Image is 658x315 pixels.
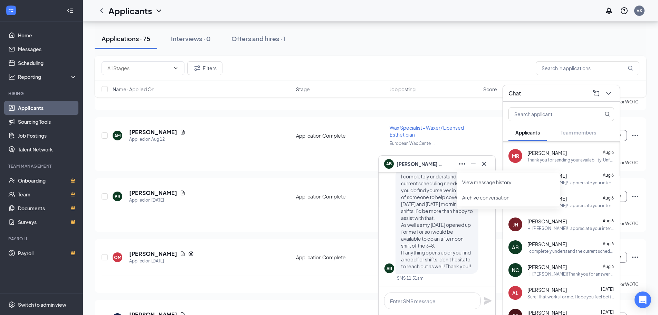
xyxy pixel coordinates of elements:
div: Hi [PERSON_NAME]! Thank you for answering the questions! Can you also send me your work availabil... [527,271,614,277]
svg: Ellipses [631,253,639,261]
div: Applied on [DATE] [129,258,194,265]
div: NC [512,267,519,274]
h1: Applicants [108,5,152,17]
svg: Document [180,251,185,257]
svg: Minimize [469,160,477,168]
a: View message history [462,179,555,186]
a: Messages [18,42,77,56]
svg: Ellipses [458,160,466,168]
input: Search applicant [509,108,591,121]
button: Archive conversation [462,194,509,201]
div: OM [114,254,121,260]
svg: ChevronDown [155,7,163,15]
div: Hi [PERSON_NAME]! I appreciate your interest in the Guest Service Associate position at [GEOGRAPH... [527,203,614,209]
div: Interviews · 0 [171,34,211,43]
button: ChevronDown [603,88,614,99]
svg: Cross [480,160,488,168]
h3: Chat [508,90,521,97]
span: [DATE] [601,287,614,292]
div: Applied on [DATE] [129,197,185,204]
svg: ChevronDown [173,65,179,71]
button: ComposeMessage [591,88,602,99]
svg: Notifications [605,7,613,15]
svg: ChevronLeft [97,7,106,15]
div: Application Complete [296,132,385,139]
a: Scheduling [18,56,77,70]
svg: Ellipses [631,192,639,201]
div: Reporting [18,73,77,80]
span: Aug 6 [603,218,614,223]
span: Team members [561,129,596,136]
div: Applied on Aug 12 [129,136,185,143]
span: [PERSON_NAME] [527,241,567,248]
svg: Collapse [67,7,74,14]
div: Applications · 75 [102,34,150,43]
div: Offers and hires · 1 [231,34,286,43]
a: Home [18,28,77,42]
span: Aug 6 [603,241,614,246]
div: Sure! That works for me. Hope you feel better soon! Thank you for the heads up! [527,294,614,300]
svg: WorkstreamLogo [8,7,15,14]
span: [PERSON_NAME] [527,218,567,225]
a: TeamCrown [18,187,77,201]
div: Hiring [8,91,76,96]
div: Application Complete [296,193,385,200]
svg: Reapply [188,251,194,257]
svg: Filter [193,64,201,72]
a: Job Postings [18,129,77,142]
svg: Plane [484,297,492,305]
div: Open Intercom Messenger [635,291,651,308]
h5: [PERSON_NAME] [129,250,177,258]
a: Applicants [18,101,77,115]
span: [PERSON_NAME] [527,149,567,156]
span: [DATE] [601,309,614,315]
h5: [PERSON_NAME] [129,189,177,197]
span: Stage [296,86,310,93]
button: Minimize [468,158,479,169]
svg: Analysis [8,73,15,80]
span: Applicants [515,129,540,136]
svg: QuestionInfo [620,7,628,15]
h5: [PERSON_NAME] [129,128,177,136]
span: Aug 6 [603,195,614,201]
input: Search in applications [536,61,639,75]
span: [PERSON_NAME] [527,286,567,293]
span: Wax Specialist - Waxer/ Licensed Esthetician [390,124,464,138]
span: Aug 6 [603,264,614,269]
div: Hi [PERSON_NAME]! I appreciate your interest in the Guest Service Associate position at [GEOGRAPH... [527,225,614,231]
span: Job posting [390,86,416,93]
input: All Stages [107,64,170,72]
span: Aug 6 [603,173,614,178]
span: Score [483,86,497,93]
svg: ComposeMessage [592,89,600,98]
span: I completely understand the current scheduling needs. If you do find yourselves in need of someon... [401,173,473,269]
a: Talent Network [18,142,77,156]
div: Team Management [8,163,76,169]
div: PB [115,194,120,200]
div: AB [387,266,392,271]
div: AL [512,289,518,296]
span: Name · Applied On [113,86,154,93]
div: Hi [PERSON_NAME]! I appreciate your interest in the Guest Service Associate position at [GEOGRAPH... [527,180,614,186]
svg: Settings [8,301,15,308]
div: Application Complete [296,254,385,261]
a: OnboardingCrown [18,174,77,187]
a: Sourcing Tools [18,115,77,129]
a: SurveysCrown [18,215,77,229]
svg: Document [180,129,185,135]
div: Thank you for sending your availability. Unfortunately, we are looking for someone who would be a... [527,157,614,163]
div: I completely understand the current scheduling needs. If you do find yourselves in need of someon... [527,248,614,254]
div: AM [114,133,121,139]
a: PayrollCrown [18,246,77,260]
div: SMS 11:51am [397,275,423,281]
button: Ellipses [457,158,468,169]
div: MR [512,152,519,159]
span: [PERSON_NAME] Berko [397,160,445,168]
div: VS [637,8,642,13]
button: Cross [479,158,490,169]
svg: ChevronDown [604,89,613,98]
div: AB [512,244,519,251]
svg: MagnifyingGlass [628,65,633,71]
